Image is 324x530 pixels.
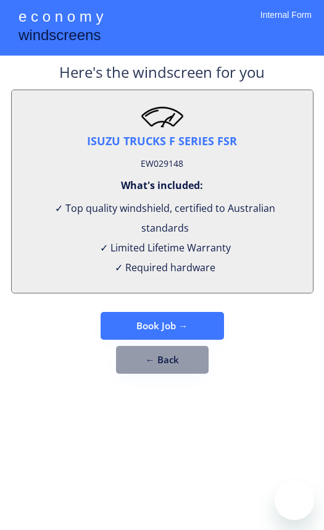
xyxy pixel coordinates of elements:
[121,179,203,192] div: What's included:
[27,198,297,277] div: ✓ Top quality windshield, certified to Australian standards ✓ Limited Lifetime Warranty ✓ Require...
[87,133,237,149] div: ISUZU TRUCKS F SERIES FSR
[19,25,101,49] div: windscreens
[260,9,312,37] div: Internal Form
[116,346,209,374] button: ← Back
[275,481,314,520] iframe: Button to launch messaging window
[141,155,183,172] div: EW029148
[19,6,103,30] div: e c o n o m y
[101,312,224,340] button: Book Job →
[141,106,184,127] img: windscreen2.png
[59,62,265,90] div: Here's the windscreen for you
